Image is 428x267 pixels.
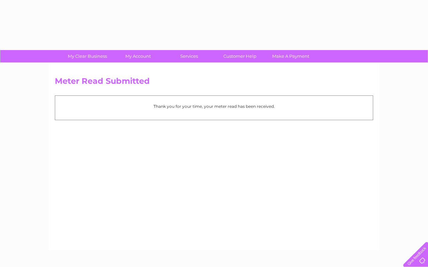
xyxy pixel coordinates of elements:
[111,50,166,62] a: My Account
[212,50,267,62] a: Customer Help
[162,50,217,62] a: Services
[59,103,369,109] p: Thank you for your time, your meter read has been received.
[263,50,318,62] a: Make A Payment
[60,50,115,62] a: My Clear Business
[55,76,373,89] h2: Meter Read Submitted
